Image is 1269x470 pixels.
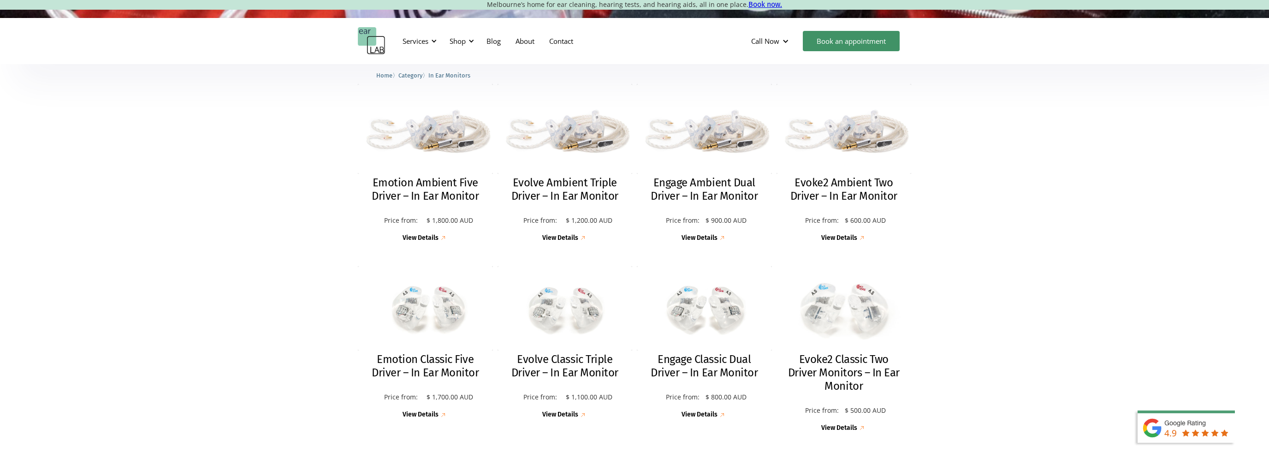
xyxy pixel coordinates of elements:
[517,393,563,401] p: Price from:
[637,266,772,351] img: Engage Classic Dual Driver – In Ear Monitor
[378,393,424,401] p: Price from:
[398,71,428,80] li: 〉
[498,84,633,243] a: Evolve Ambient Triple Driver – In Ear MonitorEvolve Ambient Triple Driver – In Ear MonitorPrice f...
[566,393,612,401] p: $ 1,100.00 AUD
[662,217,703,225] p: Price from:
[358,84,493,243] a: Emotion Ambient Five Driver – In Ear MonitorEmotion Ambient Five Driver – In Ear MonitorPrice fro...
[397,27,439,55] div: Services
[403,411,439,419] div: View Details
[398,72,422,79] span: Category
[845,407,886,415] p: $ 500.00 AUD
[498,266,633,351] img: Evolve Classic Triple Driver – In Ear Monitor
[542,234,578,242] div: View Details
[376,71,392,79] a: Home
[358,266,493,419] a: Emotion Classic Five Driver – In Ear MonitorEmotion Classic Five Driver – In Ear MonitorPrice fro...
[378,217,424,225] p: Price from:
[682,411,718,419] div: View Details
[542,28,581,54] a: Contact
[646,176,763,203] h2: Engage Ambient Dual Driver – In Ear Monitor
[662,393,703,401] p: Price from:
[801,407,842,415] p: Price from:
[507,176,623,203] h2: Evolve Ambient Triple Driver – In Ear Monitor
[507,353,623,380] h2: Evolve Classic Triple Driver – In Ear Monitor
[751,36,779,46] div: Call Now
[376,72,392,79] span: Home
[398,71,422,79] a: Category
[777,84,912,174] img: Evoke2 Ambient Two Driver – In Ear Monitor
[498,84,633,174] img: Evolve Ambient Triple Driver – In Ear Monitor
[427,217,473,225] p: $ 1,800.00 AUD
[786,353,902,393] h2: Evoke2 Classic Two Driver Monitors – In Ear Monitor
[542,411,578,419] div: View Details
[508,28,542,54] a: About
[637,266,772,419] a: Engage Classic Dual Driver – In Ear MonitorEngage Classic Dual Driver – In Ear MonitorPrice from:...
[403,234,439,242] div: View Details
[566,217,612,225] p: $ 1,200.00 AUD
[450,36,466,46] div: Shop
[777,84,912,243] a: Evoke2 Ambient Two Driver – In Ear MonitorEvoke2 Ambient Two Driver – In Ear MonitorPrice from:$ ...
[479,28,508,54] a: Blog
[821,424,857,432] div: View Details
[770,262,918,355] img: Evoke2 Classic Two Driver Monitors – In Ear Monitor
[367,176,484,203] h2: Emotion Ambient Five Driver – In Ear Monitor
[637,84,772,243] a: Engage Ambient Dual Driver – In Ear MonitorEngage Ambient Dual Driver – In Ear MonitorPrice from:...
[786,176,902,203] h2: Evoke2 Ambient Two Driver – In Ear Monitor
[706,393,747,401] p: $ 800.00 AUD
[427,393,473,401] p: $ 1,700.00 AUD
[637,84,772,174] img: Engage Ambient Dual Driver – In Ear Monitor
[358,266,493,351] img: Emotion Classic Five Driver – In Ear Monitor
[646,353,763,380] h2: Engage Classic Dual Driver – In Ear Monitor
[845,217,886,225] p: $ 600.00 AUD
[706,217,747,225] p: $ 900.00 AUD
[744,27,798,55] div: Call Now
[428,71,470,79] a: In Ear Monitors
[498,266,633,419] a: Evolve Classic Triple Driver – In Ear MonitorEvolve Classic Triple Driver – In Ear MonitorPrice f...
[367,353,484,380] h2: Emotion Classic Five Driver – In Ear Monitor
[358,27,385,55] a: home
[821,234,857,242] div: View Details
[428,72,470,79] span: In Ear Monitors
[777,266,912,433] a: Evoke2 Classic Two Driver Monitors – In Ear MonitorEvoke2 Classic Two Driver Monitors – In Ear Mo...
[803,31,900,51] a: Book an appointment
[358,84,493,174] img: Emotion Ambient Five Driver – In Ear Monitor
[517,217,563,225] p: Price from:
[801,217,842,225] p: Price from:
[682,234,718,242] div: View Details
[444,27,477,55] div: Shop
[403,36,428,46] div: Services
[376,71,398,80] li: 〉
